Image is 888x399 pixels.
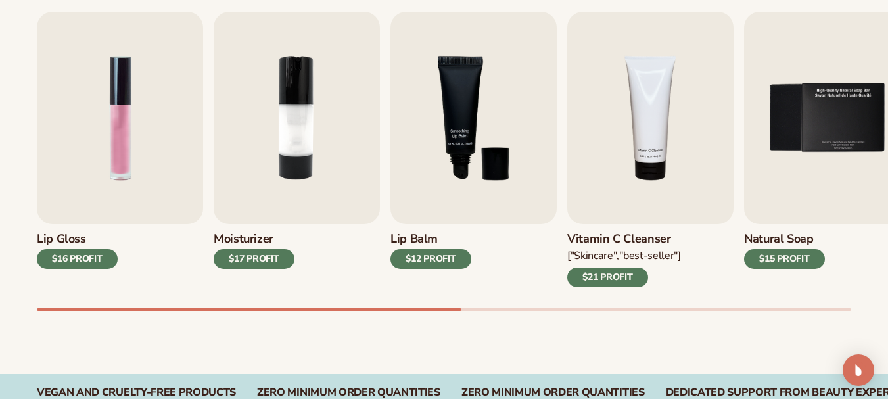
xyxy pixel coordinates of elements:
[37,387,236,399] div: Vegan and Cruelty-Free Products
[843,354,874,386] div: Open Intercom Messenger
[567,232,681,246] h3: Vitamin C Cleanser
[390,249,471,269] div: $12 PROFIT
[567,249,681,263] div: ["Skincare","Best-seller"]
[744,232,825,246] h3: Natural Soap
[390,232,471,246] h3: Lip Balm
[567,12,734,287] a: 4 / 9
[390,12,557,287] a: 3 / 9
[37,232,118,246] h3: Lip Gloss
[257,387,440,399] div: Zero Minimum Order QuantitieS
[744,249,825,269] div: $15 PROFIT
[567,268,648,287] div: $21 PROFIT
[214,232,294,246] h3: Moisturizer
[37,12,203,287] a: 1 / 9
[37,249,118,269] div: $16 PROFIT
[461,387,645,399] div: Zero Minimum Order QuantitieS
[214,249,294,269] div: $17 PROFIT
[214,12,380,287] a: 2 / 9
